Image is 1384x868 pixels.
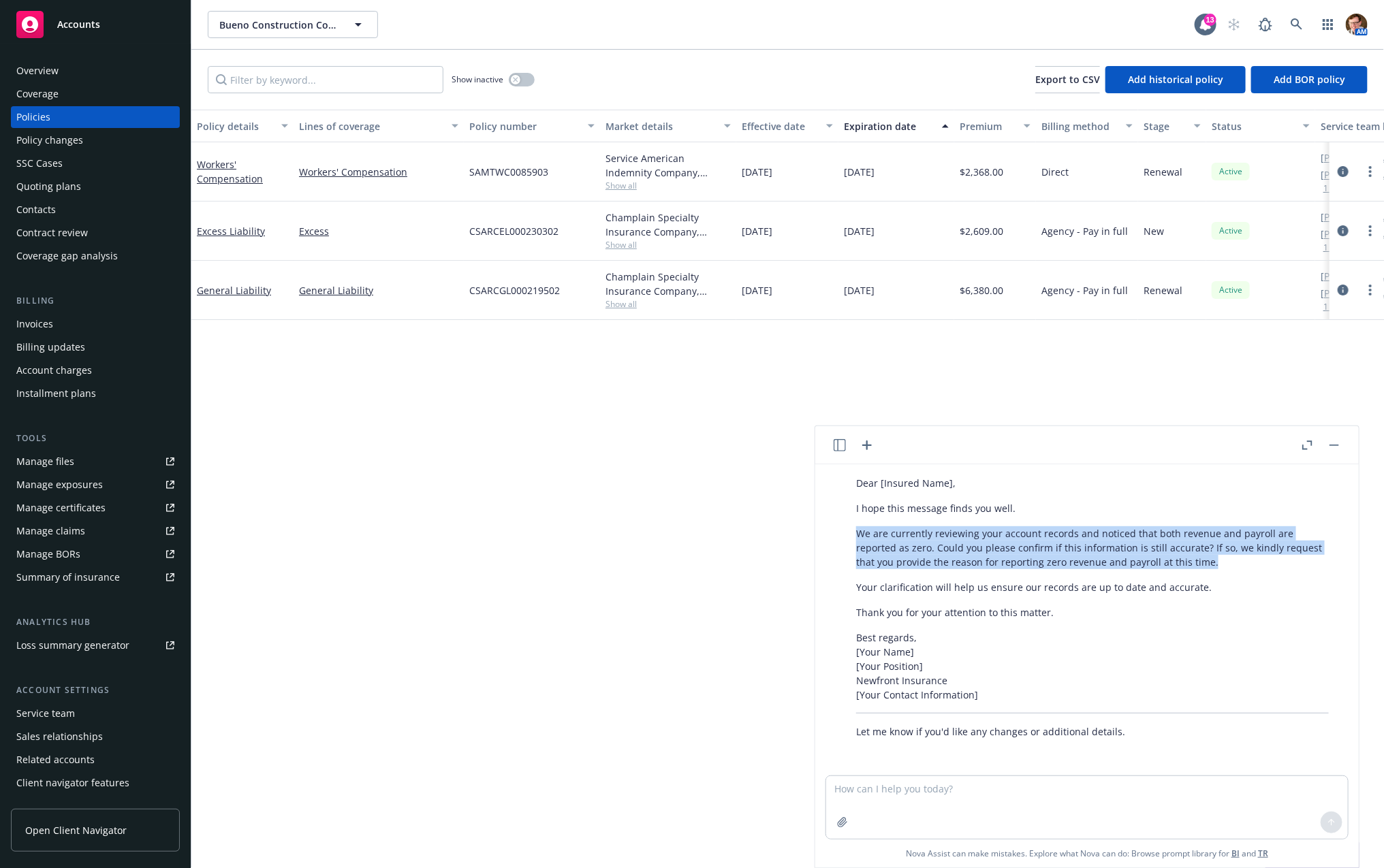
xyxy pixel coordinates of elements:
div: Sales relationships [16,726,103,748]
a: Service team [11,703,180,724]
a: Billing updates [11,336,180,358]
button: Policy number [464,110,600,142]
div: Billing [11,294,180,308]
div: Contacts [16,199,56,221]
a: Workers' Compensation [197,158,263,185]
button: Policy details [191,110,294,142]
span: Direct [1041,165,1069,179]
div: Billing method [1041,119,1118,133]
a: more [1362,163,1379,180]
span: Renewal [1144,283,1182,298]
a: Manage exposures [11,474,180,496]
span: Bueno Construction Company [219,18,337,32]
div: Loss summary generator [16,634,129,656]
button: Market details [600,110,736,142]
p: Dear [Insured Name], [856,476,1329,490]
a: Overview [11,60,180,82]
a: BI [1231,848,1240,859]
div: Policies [16,106,50,128]
span: Agency - Pay in full [1041,283,1128,298]
a: Manage files [11,451,180,472]
span: Open Client Navigator [25,823,127,837]
button: Add BOR policy [1251,66,1368,93]
span: [DATE] [742,283,772,298]
span: [DATE] [742,224,772,238]
a: SSC Cases [11,152,180,174]
a: General Liability [299,283,458,298]
span: Show inactive [452,74,503,85]
div: Summary of insurance [16,566,120,588]
div: Manage exposures [16,474,103,496]
a: Sales relationships [11,726,180,748]
a: Invoices [11,313,180,335]
button: Effective date [736,110,838,142]
div: 13 [1204,14,1216,26]
div: Billing updates [16,336,85,358]
span: Add BOR policy [1274,73,1345,86]
button: Billing method [1036,110,1138,142]
a: Start snowing [1221,11,1248,38]
div: Tools [11,432,180,445]
div: Status [1212,119,1295,133]
button: Add historical policy [1105,66,1246,93]
div: Premium [960,119,1016,133]
span: Active [1217,225,1244,237]
div: Manage claims [16,520,85,542]
a: Accounts [11,5,180,44]
span: Accounts [57,19,100,30]
span: Active [1217,165,1244,178]
span: CSARCGL000219502 [469,283,560,298]
a: Client navigator features [11,772,180,794]
p: We are currently reviewing your account records and noticed that both revenue and payroll are rep... [856,526,1329,569]
a: Loss summary generator [11,634,180,656]
a: Manage claims [11,520,180,542]
span: [DATE] [844,165,875,179]
span: Show all [605,298,731,310]
button: Lines of coverage [294,110,464,142]
div: Manage certificates [16,497,106,519]
span: [DATE] [844,224,875,238]
div: Service team [16,703,75,724]
button: Bueno Construction Company [208,11,378,38]
div: Expiration date [844,119,934,133]
a: Coverage [11,83,180,105]
button: Status [1206,110,1315,142]
div: Contract review [16,222,88,244]
span: Add historical policy [1128,73,1223,86]
div: Champlain Specialty Insurance Company, Champlain Insurance Group LLC, CRC Group [605,270,731,298]
div: Client navigator features [16,772,129,794]
a: Policy changes [11,129,180,151]
div: Policy details [197,119,273,133]
div: Champlain Specialty Insurance Company, Champlain Insurance Group LLC, CRC Group [605,210,731,239]
div: Stage [1144,119,1186,133]
span: Agency - Pay in full [1041,224,1128,238]
span: Show all [605,180,731,191]
a: Summary of insurance [11,566,180,588]
a: General Liability [197,284,271,297]
span: [DATE] [742,165,772,179]
div: SSC Cases [16,152,63,174]
a: Policies [11,106,180,128]
span: $2,609.00 [960,224,1003,238]
a: Client access [11,795,180,817]
div: Policy number [469,119,580,133]
div: Installment plans [16,383,96,404]
div: Analytics hub [11,615,180,629]
a: more [1362,223,1379,239]
span: Export to CSV [1035,73,1100,86]
img: photo [1346,14,1368,35]
a: Coverage gap analysis [11,245,180,267]
div: Coverage gap analysis [16,245,118,267]
div: Service American Indemnity Company, Service American Indemnity Company, Method Insurance [605,151,731,180]
span: Show all [605,239,731,251]
div: Manage BORs [16,543,80,565]
button: Stage [1138,110,1206,142]
a: Switch app [1315,11,1342,38]
a: more [1362,282,1379,298]
div: Invoices [16,313,53,335]
a: Quoting plans [11,176,180,197]
button: Expiration date [838,110,954,142]
p: Best regards, [Your Name] [Your Position] Newfront Insurance [Your Contact Information] [856,630,1329,702]
div: Lines of coverage [299,119,443,133]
